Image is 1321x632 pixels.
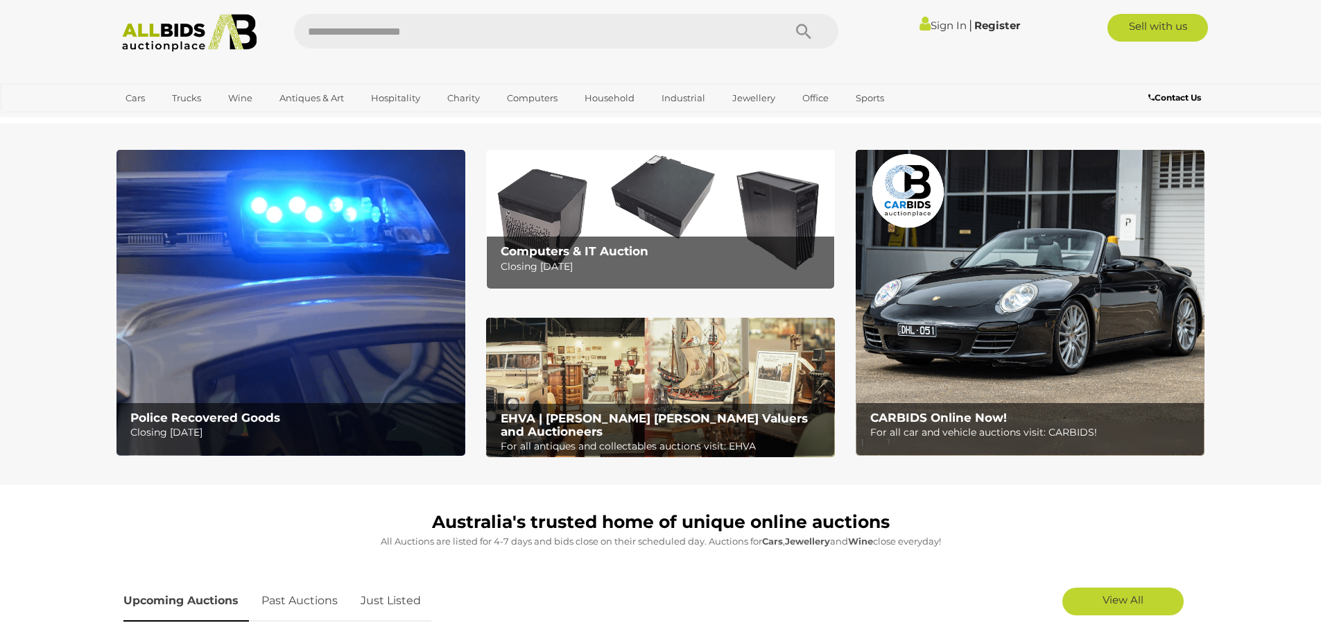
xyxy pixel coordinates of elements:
a: EHVA | Evans Hastings Valuers and Auctioneers EHVA | [PERSON_NAME] [PERSON_NAME] Valuers and Auct... [486,318,835,458]
a: Computers [498,87,567,110]
a: View All [1062,588,1184,615]
a: Contact Us [1148,90,1205,105]
b: CARBIDS Online Now! [870,411,1007,425]
p: For all antiques and collectables auctions visit: EHVA [501,438,827,455]
a: Past Auctions [251,581,348,622]
img: EHVA | Evans Hastings Valuers and Auctioneers [486,318,835,458]
a: Hospitality [362,87,429,110]
a: [GEOGRAPHIC_DATA] [116,110,233,133]
p: For all car and vehicle auctions visit: CARBIDS! [870,424,1197,441]
a: Office [793,87,838,110]
b: Contact Us [1148,92,1201,103]
a: Jewellery [723,87,784,110]
a: Household [576,87,644,110]
a: Trucks [163,87,210,110]
h1: Australia's trusted home of unique online auctions [123,513,1198,532]
span: | [969,17,972,33]
a: Upcoming Auctions [123,581,249,622]
a: Cars [116,87,154,110]
p: Closing [DATE] [130,424,457,441]
a: Just Listed [350,581,431,622]
a: CARBIDS Online Now! CARBIDS Online Now! For all car and vehicle auctions visit: CARBIDS! [856,150,1205,456]
a: Industrial [653,87,714,110]
a: Wine [219,87,261,110]
a: Antiques & Art [270,87,353,110]
p: All Auctions are listed for 4-7 days and bids close on their scheduled day. Auctions for , and cl... [123,533,1198,549]
button: Search [769,14,838,49]
img: Computers & IT Auction [486,150,835,289]
strong: Cars [762,536,783,547]
b: Computers & IT Auction [501,244,648,258]
a: Charity [438,87,489,110]
a: Sell with us [1107,14,1208,42]
a: Sign In [919,19,967,32]
b: EHVA | [PERSON_NAME] [PERSON_NAME] Valuers and Auctioneers [501,411,808,438]
strong: Jewellery [785,536,830,547]
p: Closing [DATE] [501,258,827,275]
img: CARBIDS Online Now! [856,150,1205,456]
img: Police Recovered Goods [116,150,465,456]
a: Register [974,19,1020,32]
b: Police Recovered Goods [130,411,280,425]
img: Allbids.com.au [114,14,265,52]
a: Police Recovered Goods Police Recovered Goods Closing [DATE] [116,150,465,456]
a: Sports [847,87,893,110]
span: View All [1103,593,1143,606]
strong: Wine [848,536,873,547]
a: Computers & IT Auction Computers & IT Auction Closing [DATE] [486,150,835,289]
